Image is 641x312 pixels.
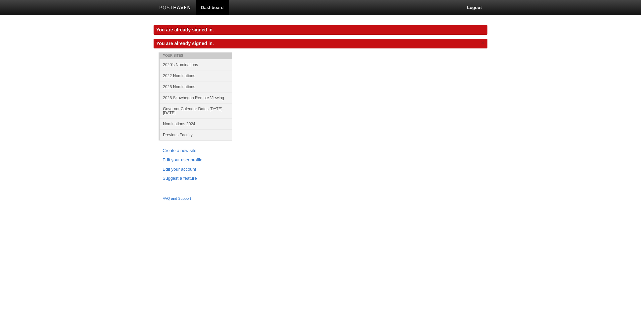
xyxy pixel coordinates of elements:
a: 2026 Nominations [160,81,232,92]
a: 2026 Skowhegan Remote Viewing [160,92,232,103]
a: × [480,39,486,47]
a: Governor Calendar Dates [DATE]-[DATE] [160,103,232,118]
a: Edit your account [163,166,228,173]
img: Posthaven-bar [159,6,191,11]
a: Suggest a feature [163,175,228,182]
a: Nominations 2024 [160,118,232,129]
a: Edit your user profile [163,157,228,164]
li: Your Sites [159,52,232,59]
a: Create a new site [163,147,228,154]
a: 2020's Nominations [160,59,232,70]
a: FAQ and Support [163,196,228,202]
a: Previous Faculty [160,129,232,140]
a: 2022 Nominations [160,70,232,81]
span: You are already signed in. [156,41,214,46]
div: You are already signed in. [154,25,487,35]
